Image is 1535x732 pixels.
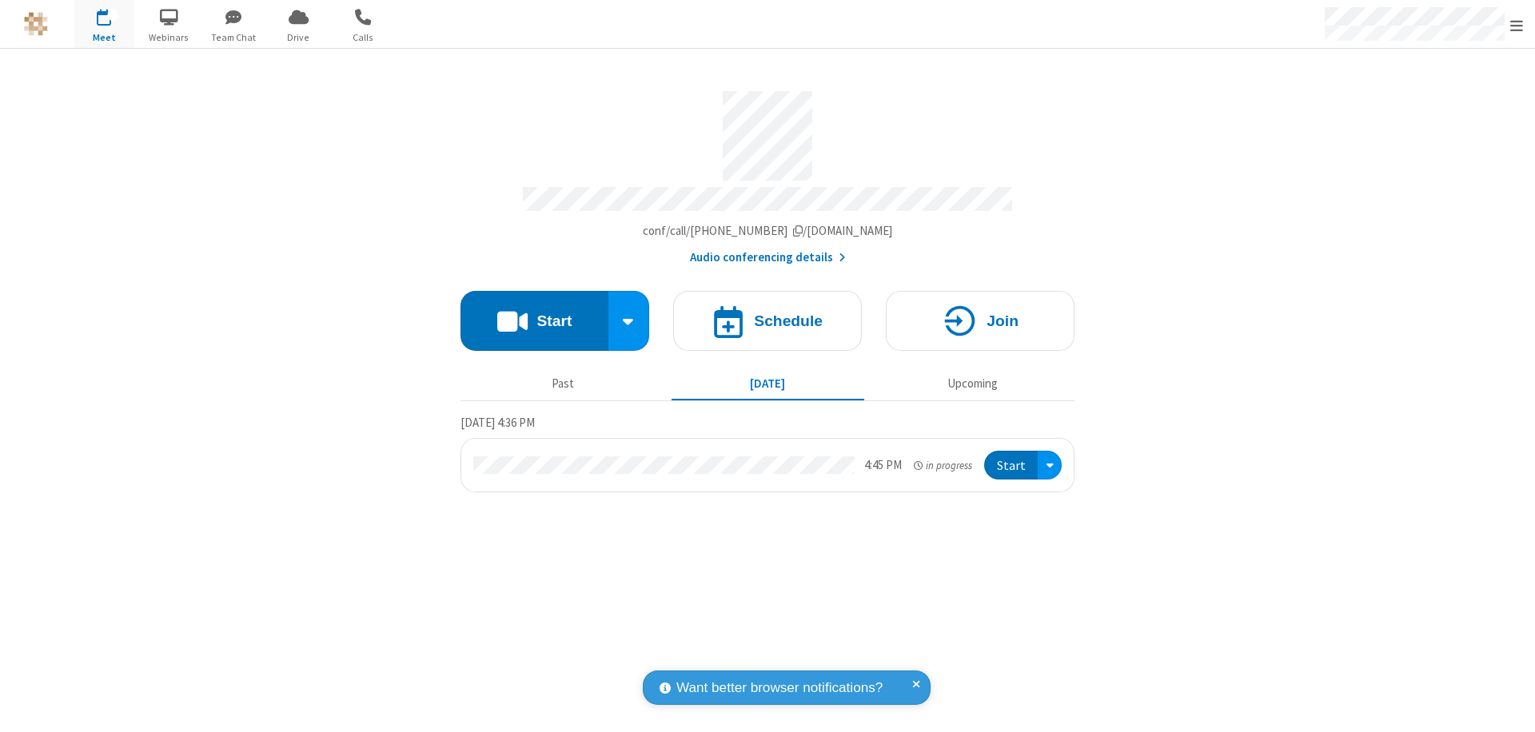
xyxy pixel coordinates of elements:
[460,413,1074,493] section: Today's Meetings
[1038,451,1062,480] div: Open menu
[460,415,535,430] span: [DATE] 4:36 PM
[676,678,883,698] span: Want better browser notifications?
[108,9,118,21] div: 1
[754,313,823,328] h4: Schedule
[914,458,972,473] em: in progress
[1495,690,1523,721] iframe: Chat
[643,223,893,238] span: Copy my meeting room link
[984,451,1038,480] button: Start
[690,249,846,267] button: Audio conferencing details
[204,30,264,45] span: Team Chat
[987,313,1019,328] h4: Join
[608,291,650,351] div: Start conference options
[139,30,199,45] span: Webinars
[864,456,902,475] div: 4:45 PM
[269,30,329,45] span: Drive
[333,30,393,45] span: Calls
[74,30,134,45] span: Meet
[536,313,572,328] h4: Start
[460,79,1074,267] section: Account details
[467,368,660,399] button: Past
[643,222,893,241] button: Copy my meeting room linkCopy my meeting room link
[672,368,864,399] button: [DATE]
[886,291,1074,351] button: Join
[460,291,608,351] button: Start
[876,368,1069,399] button: Upcoming
[673,291,862,351] button: Schedule
[24,12,48,36] img: QA Selenium DO NOT DELETE OR CHANGE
